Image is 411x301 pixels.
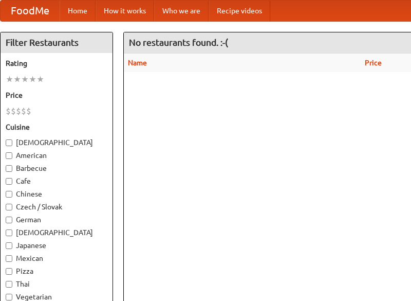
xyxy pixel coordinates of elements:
input: Czech / Slovak [6,204,12,210]
a: How it works [96,1,154,21]
li: ★ [29,74,36,85]
input: Pizza [6,268,12,275]
li: $ [21,105,26,117]
label: Cafe [6,176,107,186]
li: ★ [36,74,44,85]
label: [DEMOGRAPHIC_DATA] [6,227,107,238]
a: FoodMe [1,1,60,21]
a: Home [60,1,96,21]
a: Recipe videos [209,1,270,21]
li: $ [26,105,31,117]
input: American [6,152,12,159]
a: Price [365,59,382,67]
label: Czech / Slovak [6,202,107,212]
li: ★ [6,74,13,85]
label: [DEMOGRAPHIC_DATA] [6,137,107,148]
input: Vegetarian [6,294,12,300]
li: ★ [13,74,21,85]
input: [DEMOGRAPHIC_DATA] [6,229,12,236]
li: ★ [21,74,29,85]
h5: Price [6,90,107,100]
input: Mexican [6,255,12,262]
ng-pluralize: No restaurants found. :-( [129,38,228,47]
a: Who we are [154,1,209,21]
label: American [6,150,107,161]
input: Thai [6,281,12,288]
input: Barbecue [6,165,12,172]
input: German [6,217,12,223]
li: $ [6,105,11,117]
h5: Rating [6,58,107,68]
input: [DEMOGRAPHIC_DATA] [6,139,12,146]
label: Chinese [6,189,107,199]
label: Mexican [6,253,107,263]
label: Japanese [6,240,107,251]
h4: Filter Restaurants [1,32,113,53]
input: Japanese [6,242,12,249]
input: Cafe [6,178,12,185]
li: $ [11,105,16,117]
input: Chinese [6,191,12,198]
label: German [6,215,107,225]
label: Barbecue [6,163,107,173]
label: Pizza [6,266,107,276]
label: Thai [6,279,107,289]
li: $ [16,105,21,117]
h5: Cuisine [6,122,107,132]
a: Name [128,59,147,67]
